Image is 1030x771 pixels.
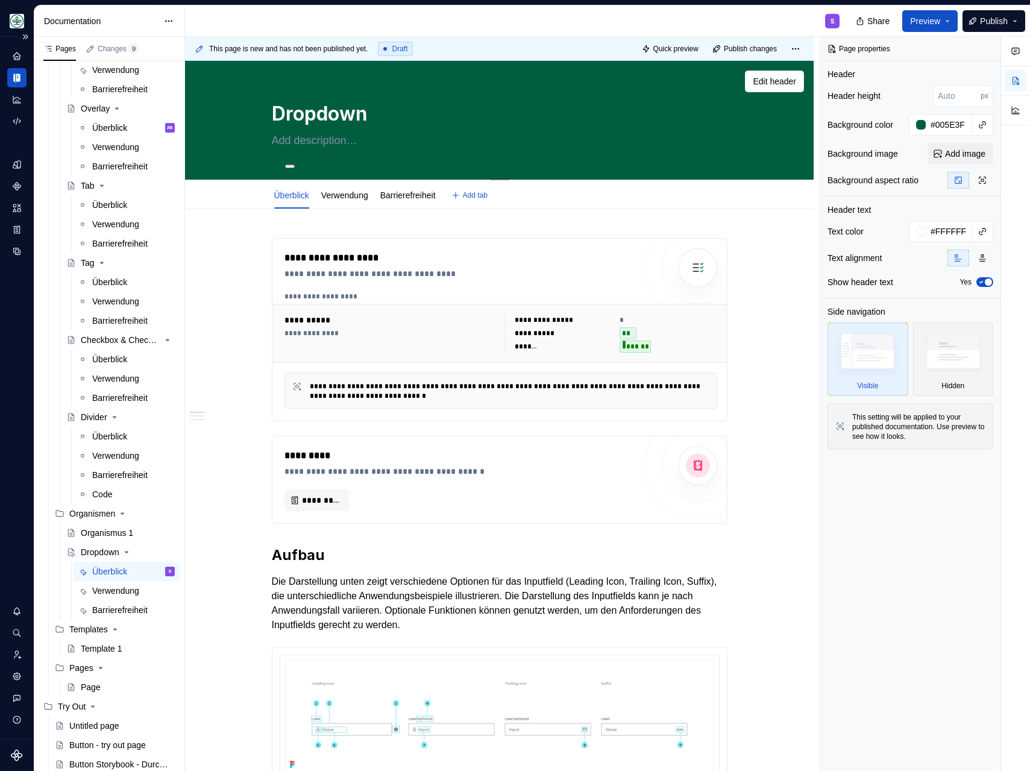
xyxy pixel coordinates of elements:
[92,199,127,211] div: Überblick
[73,157,180,176] a: Barrierefreiheit
[272,546,727,565] h2: Aufbau
[92,392,148,404] div: Barrierefreiheit
[73,388,180,408] a: Barrierefreiheit
[926,221,972,242] input: Auto
[7,667,27,686] a: Settings
[61,523,180,543] a: Organismus 1
[81,102,110,115] div: Overlay
[380,190,436,200] a: Barrierefreiheit
[92,604,148,616] div: Barrierefreiheit
[81,334,160,346] div: Checkbox & Checkbox Group
[867,15,890,27] span: Share
[7,220,27,239] a: Storybook stories
[92,160,148,172] div: Barrierefreiheit
[10,14,24,28] img: df5db9ef-aba0-4771-bf51-9763b7497661.png
[11,749,23,761] svg: Supernova Logo
[61,176,180,195] a: Tab
[69,508,115,520] div: Organismen
[61,408,180,427] a: Divider
[58,700,86,713] div: Try Out
[7,155,27,174] a: Design tokens
[448,187,493,204] button: Add tab
[73,195,180,215] a: Überblick
[375,182,441,207] div: Barrierefreiheit
[73,234,180,253] a: Barrierefreiheit
[39,697,180,716] div: Try Out
[73,465,180,485] a: Barrierefreiheit
[69,720,119,732] div: Untitled page
[167,122,173,134] div: AB
[7,68,27,87] div: Documentation
[73,292,180,311] a: Verwendung
[7,242,27,261] a: Data sources
[274,190,309,200] a: Überblick
[73,350,180,369] a: Überblick
[73,137,180,157] a: Verwendung
[857,381,878,391] div: Visible
[73,272,180,292] a: Überblick
[50,620,180,639] div: Templates
[638,40,704,57] button: Quick preview
[980,15,1008,27] span: Publish
[61,678,180,697] a: Page
[753,75,796,87] span: Edit header
[92,430,127,442] div: Überblick
[92,238,148,250] div: Barrierefreiheit
[827,119,893,131] div: Background color
[850,10,897,32] button: Share
[69,758,169,770] div: Button Storybook - Durchstich!
[92,141,139,153] div: Verwendung
[73,446,180,465] a: Verwendung
[269,99,725,128] textarea: Dropdown
[653,44,699,54] span: Quick preview
[50,658,180,678] div: Pages
[92,122,127,134] div: Überblick
[7,90,27,109] a: Analytics
[269,182,314,207] div: Überblick
[928,143,993,165] button: Add image
[7,46,27,66] a: Home
[463,190,488,200] span: Add tab
[44,15,158,27] div: Documentation
[392,44,408,54] span: Draft
[827,204,871,216] div: Header text
[69,623,108,635] div: Templates
[92,218,139,230] div: Verwendung
[50,735,180,755] a: Button - try out page
[92,315,148,327] div: Barrierefreiheit
[81,257,95,269] div: Tag
[81,546,119,558] div: Dropdown
[7,688,27,708] div: Contact support
[827,252,882,264] div: Text alignment
[61,253,180,272] a: Tag
[92,276,127,288] div: Überblick
[92,353,127,365] div: Überblick
[50,716,180,735] a: Untitled page
[50,504,180,523] div: Organismen
[73,118,180,137] a: ÜberblickAB
[941,381,964,391] div: Hidden
[827,306,885,318] div: Side navigation
[959,277,972,287] label: Yes
[827,174,919,186] div: Background aspect ratio
[61,99,180,118] a: Overlay
[81,643,122,655] div: Template 1
[7,623,27,643] button: Search ⌘K
[168,565,172,577] div: S
[92,83,148,95] div: Barrierefreiheit
[92,585,139,597] div: Verwendung
[913,323,994,396] div: Hidden
[7,602,27,621] button: Notifications
[73,485,180,504] a: Code
[98,44,139,54] div: Changes
[129,44,139,54] span: 9
[831,16,835,26] div: S
[92,469,148,481] div: Barrierefreiheit
[61,543,180,562] a: Dropdown
[92,450,139,462] div: Verwendung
